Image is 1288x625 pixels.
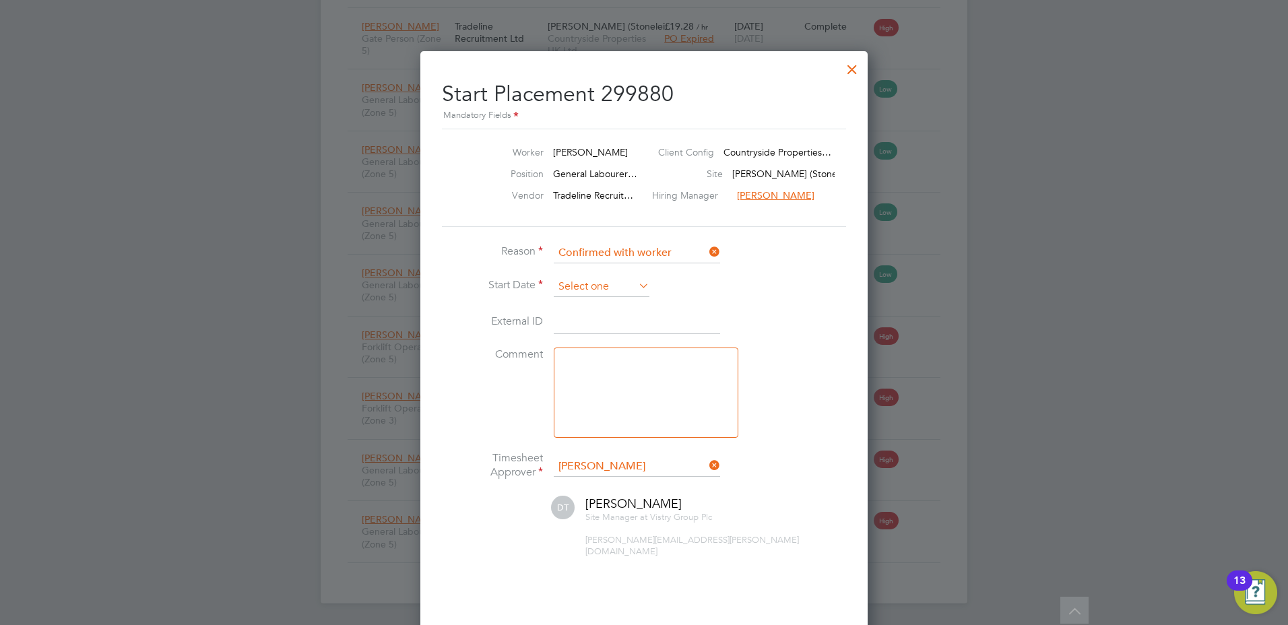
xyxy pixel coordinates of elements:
[470,168,544,180] label: Position
[554,277,649,297] input: Select one
[652,189,728,201] label: Hiring Manager
[737,189,814,201] span: [PERSON_NAME]
[650,511,712,523] span: Vistry Group Plc
[442,278,543,292] label: Start Date
[732,168,849,180] span: [PERSON_NAME] (Stonel…
[669,168,723,180] label: Site
[442,348,543,362] label: Comment
[470,146,544,158] label: Worker
[442,244,543,259] label: Reason
[551,496,575,519] span: DT
[470,189,544,201] label: Vendor
[585,511,647,523] span: Site Manager at
[442,451,543,480] label: Timesheet Approver
[1234,571,1277,614] button: Open Resource Center, 13 new notifications
[585,496,682,511] span: [PERSON_NAME]
[723,146,831,158] span: Countryside Properties…
[553,189,633,201] span: Tradeline Recruit…
[554,457,720,477] input: Search for...
[553,168,637,180] span: General Labourer…
[554,243,720,263] input: Select one
[442,315,543,329] label: External ID
[553,146,628,158] span: [PERSON_NAME]
[658,146,714,158] label: Client Config
[1233,581,1246,598] div: 13
[442,108,846,123] div: Mandatory Fields
[585,534,799,557] span: [PERSON_NAME][EMAIL_ADDRESS][PERSON_NAME][DOMAIN_NAME]
[442,70,846,123] h2: Start Placement 299880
